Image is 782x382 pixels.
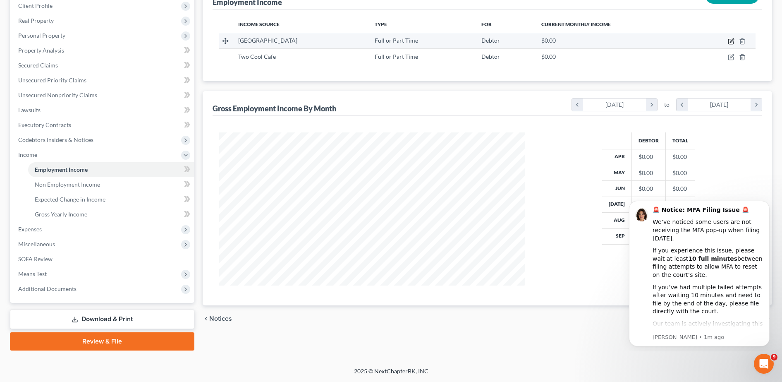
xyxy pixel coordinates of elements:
span: Income Source [238,21,280,27]
div: $0.00 [639,185,659,193]
th: May [602,165,632,180]
span: Unsecured Priority Claims [18,77,86,84]
a: Non Employment Income [28,177,194,192]
div: $0.00 [639,153,659,161]
div: 2025 © NextChapterBK, INC [155,367,627,382]
span: Type [375,21,387,27]
span: SOFA Review [18,255,53,262]
span: Miscellaneous [18,240,55,247]
a: Secured Claims [12,58,194,73]
a: Unsecured Priority Claims [12,73,194,88]
span: Executory Contracts [18,121,71,128]
span: For [481,21,492,27]
span: Full or Part Time [375,37,418,44]
a: Lawsuits [12,103,194,118]
span: Full or Part Time [375,53,418,60]
a: Executory Contracts [12,118,194,132]
iframe: Intercom notifications message [617,193,782,351]
th: Total [666,132,695,149]
a: Expected Change in Income [28,192,194,207]
span: Means Test [18,270,47,277]
th: Apr [602,149,632,165]
div: [DATE] [583,99,646,111]
th: Debtor [632,132,666,149]
td: $0.00 [666,149,695,165]
a: Property Analysis [12,43,194,58]
span: Property Analysis [18,47,64,54]
th: Jun [602,181,632,197]
span: [GEOGRAPHIC_DATA] [238,37,297,44]
i: chevron_left [203,315,209,322]
span: Current Monthly Income [541,21,611,27]
span: Real Property [18,17,54,24]
span: Gross Yearly Income [35,211,87,218]
i: chevron_left [572,99,583,111]
iframe: Intercom live chat [754,354,774,374]
th: Aug [602,213,632,228]
span: $0.00 [541,37,556,44]
th: [DATE] [602,197,632,212]
span: Non Employment Income [35,181,100,188]
td: $0.00 [666,181,695,197]
span: to [664,101,670,109]
a: Gross Yearly Income [28,207,194,222]
span: Client Profile [18,2,53,9]
button: chevron_left Notices [203,315,232,322]
span: Notices [209,315,232,322]
span: Debtor [481,53,500,60]
i: chevron_left [677,99,688,111]
div: $0.00 [639,169,659,177]
span: Two Cool Cafe [238,53,276,60]
a: Review & File [10,332,194,351]
span: Personal Property [18,32,65,39]
span: Codebtors Insiders & Notices [18,136,93,143]
a: Unsecured Nonpriority Claims [12,88,194,103]
td: $0.00 [666,165,695,180]
span: $0.00 [541,53,556,60]
a: SOFA Review [12,252,194,267]
span: Expected Change in Income [35,196,105,203]
span: Employment Income [35,166,88,173]
span: Additional Documents [18,285,77,292]
span: 9 [771,354,777,360]
a: Download & Print [10,310,194,329]
span: Lawsuits [18,106,41,113]
a: Employment Income [28,162,194,177]
span: Secured Claims [18,62,58,69]
span: Expenses [18,226,42,233]
th: Sep [602,228,632,244]
span: Unsecured Nonpriority Claims [18,91,97,99]
i: chevron_right [646,99,657,111]
span: Income [18,151,37,158]
div: [DATE] [688,99,751,111]
span: Debtor [481,37,500,44]
div: Gross Employment Income By Month [213,103,336,113]
i: chevron_right [751,99,762,111]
